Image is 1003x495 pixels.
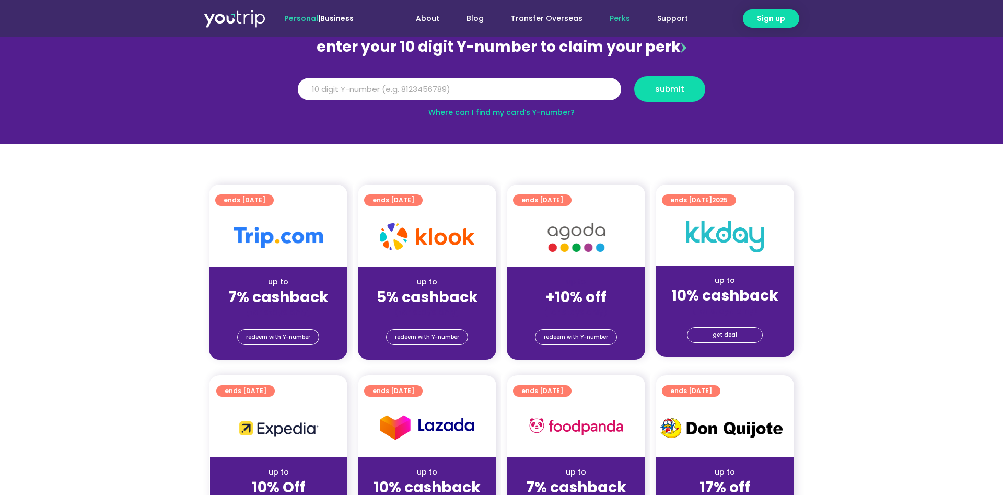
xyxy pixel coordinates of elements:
[366,467,488,478] div: up to
[566,277,586,287] span: up to
[671,285,778,306] strong: 10% cashback
[395,330,459,344] span: redeem with Y-number
[293,33,710,61] div: enter your 10 digit Y-number to claim your perk
[596,9,644,28] a: Perks
[712,195,728,204] span: 2025
[428,107,575,118] a: Where can I find my card’s Y-number?
[377,287,478,307] strong: 5% cashback
[217,277,339,287] div: up to
[372,385,414,397] span: ends [DATE]
[535,329,617,345] a: redeem with Y-number
[386,329,468,345] a: redeem with Y-number
[655,85,684,93] span: submit
[320,13,354,24] a: Business
[687,327,763,343] a: get deal
[497,9,596,28] a: Transfer Overseas
[366,277,488,287] div: up to
[644,9,702,28] a: Support
[224,194,265,206] span: ends [DATE]
[216,385,275,397] a: ends [DATE]
[670,194,728,206] span: ends [DATE]
[284,13,354,24] span: |
[364,194,423,206] a: ends [DATE]
[237,329,319,345] a: redeem with Y-number
[521,385,563,397] span: ends [DATE]
[382,9,702,28] nav: Menu
[246,330,310,344] span: redeem with Y-number
[515,307,637,318] div: (for stays only)
[664,305,786,316] div: (for stays only)
[513,194,572,206] a: ends [DATE]
[364,385,423,397] a: ends [DATE]
[662,385,720,397] a: ends [DATE]
[664,467,786,478] div: up to
[228,287,329,307] strong: 7% cashback
[298,78,621,101] input: 10 digit Y-number (e.g. 8123456789)
[670,385,712,397] span: ends [DATE]
[713,328,737,342] span: get deal
[513,385,572,397] a: ends [DATE]
[515,467,637,478] div: up to
[662,194,736,206] a: ends [DATE]2025
[757,13,785,24] span: Sign up
[521,194,563,206] span: ends [DATE]
[743,9,799,28] a: Sign up
[284,13,318,24] span: Personal
[402,9,453,28] a: About
[664,275,786,286] div: up to
[366,307,488,318] div: (for stays only)
[545,287,607,307] strong: +10% off
[217,307,339,318] div: (for stays only)
[453,9,497,28] a: Blog
[634,76,705,102] button: submit
[298,76,705,110] form: Y Number
[372,194,414,206] span: ends [DATE]
[215,194,274,206] a: ends [DATE]
[218,467,339,478] div: up to
[225,385,266,397] span: ends [DATE]
[544,330,608,344] span: redeem with Y-number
